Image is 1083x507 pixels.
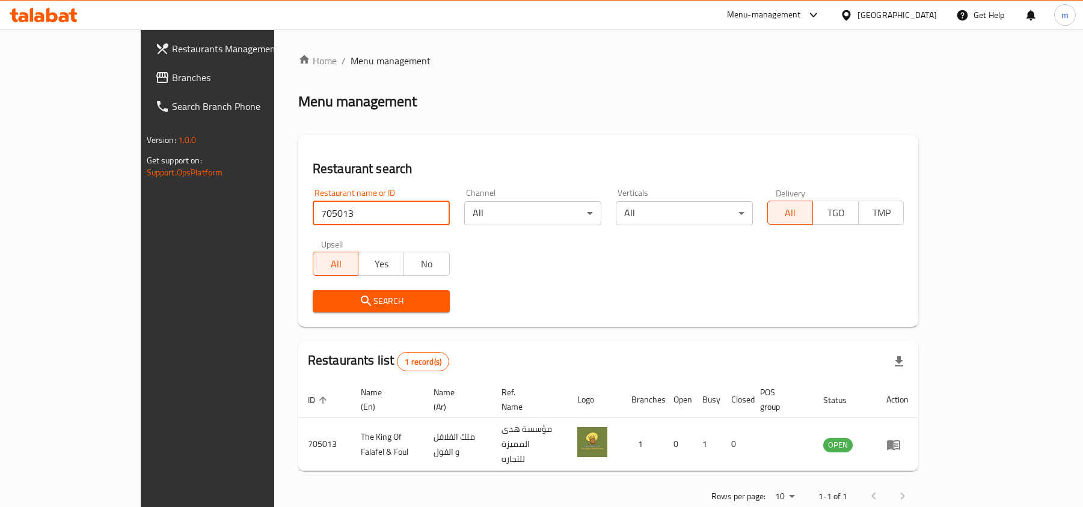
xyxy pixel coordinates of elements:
div: Total records count [397,352,449,371]
table: enhanced table [298,381,919,471]
div: Menu-management [727,8,801,22]
span: Yes [363,255,399,273]
nav: breadcrumb [298,53,919,68]
th: Busy [693,381,722,418]
a: Search Branch Phone [146,92,322,121]
a: Support.OpsPlatform [147,165,223,180]
button: All [313,252,359,276]
img: The King Of Falafel & Foul [577,427,607,457]
td: 705013 [298,418,351,471]
button: Yes [358,252,404,276]
span: All [318,255,354,273]
td: مؤسسة هدى المميزة للتجاره [492,418,568,471]
h2: Restaurant search [313,160,904,178]
span: 1.0.0 [178,132,197,148]
span: Name (En) [361,385,410,414]
span: 1 record(s) [397,356,449,368]
span: No [409,255,445,273]
label: Upsell [321,240,343,248]
span: Search Branch Phone [172,99,312,114]
span: m [1061,8,1069,22]
a: Branches [146,63,322,92]
label: Delivery [776,189,806,197]
h2: Menu management [298,92,417,111]
button: All [767,201,814,225]
td: 0 [722,418,750,471]
span: Search [322,294,440,309]
span: Version: [147,132,176,148]
td: 0 [664,418,693,471]
input: Search for restaurant name or ID.. [313,201,450,225]
span: TMP [864,204,900,222]
button: TMP [858,201,904,225]
span: Ref. Name [502,385,554,414]
li: / [342,53,346,68]
div: OPEN [823,438,853,452]
td: ملك الفلافل و الفول [424,418,492,471]
span: Restaurants Management [172,41,312,56]
span: TGO [818,204,854,222]
div: All [464,201,601,225]
th: Open [664,381,693,418]
span: OPEN [823,438,853,452]
span: Name (Ar) [434,385,477,414]
p: Rows per page: [711,489,765,504]
span: Status [823,393,862,407]
span: Menu management [351,53,431,68]
div: Menu [886,437,909,452]
p: 1-1 of 1 [818,489,847,504]
th: Branches [622,381,664,418]
a: Restaurants Management [146,34,322,63]
span: Branches [172,70,312,85]
span: ID [308,393,331,407]
td: 1 [693,418,722,471]
span: All [773,204,809,222]
td: The King Of Falafel & Foul [351,418,424,471]
span: Get support on: [147,153,202,168]
button: Search [313,290,450,312]
div: Rows per page: [770,488,799,506]
th: Logo [568,381,622,418]
span: POS group [760,385,799,414]
td: 1 [622,418,664,471]
div: Export file [885,347,913,376]
div: All [616,201,753,225]
button: TGO [812,201,859,225]
div: [GEOGRAPHIC_DATA] [858,8,937,22]
h2: Restaurants list [308,351,449,371]
th: Action [877,381,918,418]
th: Closed [722,381,750,418]
button: No [403,252,450,276]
